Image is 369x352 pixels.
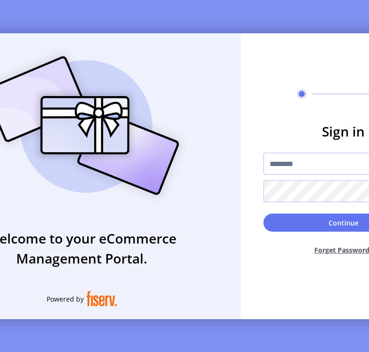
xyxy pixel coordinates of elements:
span: Powered by [47,294,84,304]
